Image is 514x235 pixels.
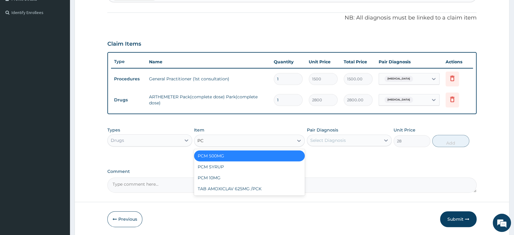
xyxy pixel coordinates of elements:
[432,135,469,147] button: Add
[307,127,338,133] label: Pair Diagnosis
[111,94,146,106] td: Drugs
[443,56,473,68] th: Actions
[394,127,415,133] label: Unit Price
[384,76,413,82] span: [MEDICAL_DATA]
[271,56,306,68] th: Quantity
[11,30,25,46] img: d_794563401_company_1708531726252_794563401
[384,97,413,103] span: [MEDICAL_DATA]
[3,166,116,188] textarea: Type your message and hit 'Enter'
[107,14,477,22] p: NB: All diagnosis must be linked to a claim item
[306,56,341,68] th: Unit Price
[32,34,102,42] div: Chat with us now
[35,77,84,138] span: We're online!
[194,127,204,133] label: Item
[107,169,477,174] label: Comment
[100,3,114,18] div: Minimize live chat window
[310,137,346,143] div: Select Diagnosis
[194,161,305,172] div: PCM SYRUP
[194,150,305,161] div: PCM 500MG
[146,56,271,68] th: Name
[146,73,271,85] td: General Practitioner (1st consultation)
[146,91,271,109] td: ARTHEMETER Pack(complete dose) Park(complete dose)
[376,56,443,68] th: Pair Diagnosis
[194,172,305,183] div: PCM 10MG
[107,41,141,47] h3: Claim Items
[107,128,120,133] label: Types
[111,137,124,143] div: Drugs
[111,73,146,85] td: Procedures
[107,211,142,227] button: Previous
[341,56,376,68] th: Total Price
[440,211,477,227] button: Submit
[111,56,146,67] th: Type
[194,183,305,194] div: TAB AMOXICLAV 625MG /PCK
